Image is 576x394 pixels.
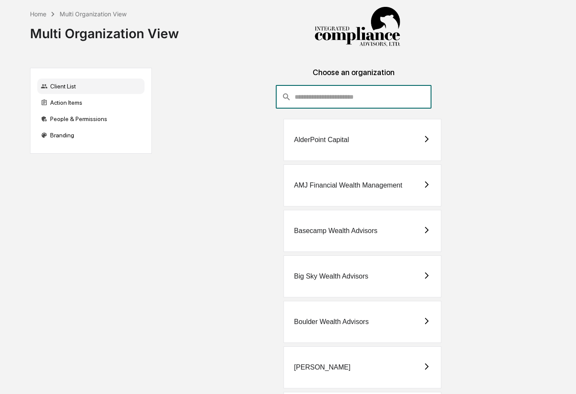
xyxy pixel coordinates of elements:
[294,227,377,235] div: Basecamp Wealth Advisors
[37,95,145,110] div: Action Items
[294,273,368,280] div: Big Sky Wealth Advisors
[60,10,127,18] div: Multi Organization View
[30,10,46,18] div: Home
[276,85,431,109] div: consultant-dashboard__filter-organizations-search-bar
[314,7,400,47] img: Integrated Compliance Advisors
[294,364,351,371] div: [PERSON_NAME]
[294,318,369,326] div: Boulder Wealth Advisors
[37,127,145,143] div: Branding
[294,182,402,189] div: AMJ Financial Wealth Management
[37,79,145,94] div: Client List
[37,111,145,127] div: People & Permissions
[294,136,349,144] div: AlderPoint Capital
[30,19,179,41] div: Multi Organization View
[159,68,549,85] div: Choose an organization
